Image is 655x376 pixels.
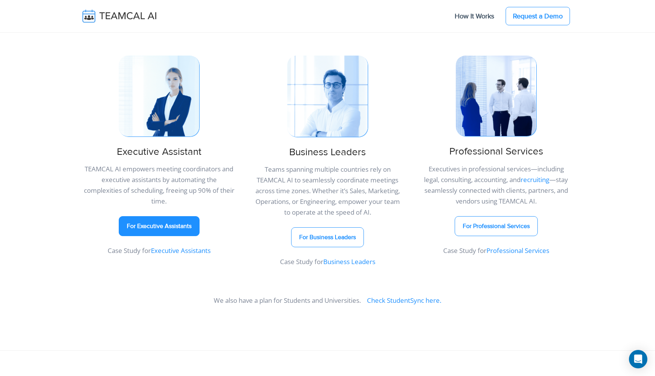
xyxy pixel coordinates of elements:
[323,257,375,266] a: Business Leaders
[291,227,364,247] a: For Business Leaders
[361,296,441,305] a: Check StudentSync here.
[79,245,239,256] p: Case Study for
[248,256,407,267] p: Case Study for
[248,146,407,158] h3: Business Leaders
[455,216,538,236] a: For Professional Services
[79,164,239,207] p: TEAMCAL AI empowers meeting coordinators and executive assistants by automating the complexities ...
[416,245,576,256] p: Case Study for
[79,295,576,306] p: We also have a plan for Students and Universities.
[521,175,549,184] a: recruiting
[119,56,199,136] img: pic
[151,246,211,255] a: Executive Assistants
[79,146,239,158] h3: Executive Assistant
[629,350,647,368] div: Open Intercom Messenger
[447,8,502,24] a: How It Works
[416,164,576,207] p: Executives in professional services—including legal, consulting, accounting, and —stay seamlessly...
[416,146,576,158] h3: Professional Services
[506,7,570,25] a: Request a Demo
[486,246,549,255] a: Professional Services
[248,164,407,218] p: Teams spanning multiple countries rely on TEAMCAL AI to seamlessly coordinate meetings across tim...
[287,56,368,136] img: pic
[119,216,200,236] a: For Executive Assistants
[456,56,536,136] img: pic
